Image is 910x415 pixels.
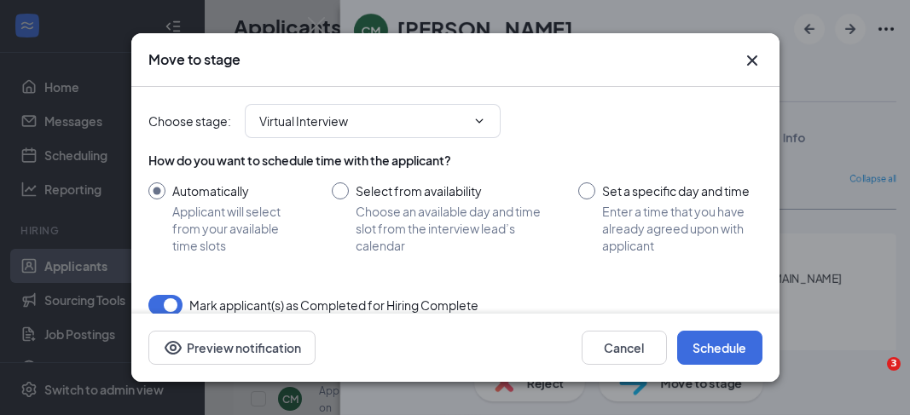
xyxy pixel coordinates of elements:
button: Preview notificationEye [148,331,316,365]
button: Cancel [582,331,667,365]
iframe: Intercom live chat [852,357,893,398]
button: Schedule [677,331,762,365]
button: Close [742,50,762,71]
svg: Eye [163,337,183,358]
div: How do you want to schedule time with the applicant? [148,152,762,169]
svg: ChevronDown [472,114,486,128]
span: 3 [887,357,901,371]
svg: Cross [742,50,762,71]
span: Mark applicant(s) as Completed for Hiring Complete [189,295,478,315]
span: Choose stage : [148,112,231,130]
h3: Move to stage [148,50,241,69]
